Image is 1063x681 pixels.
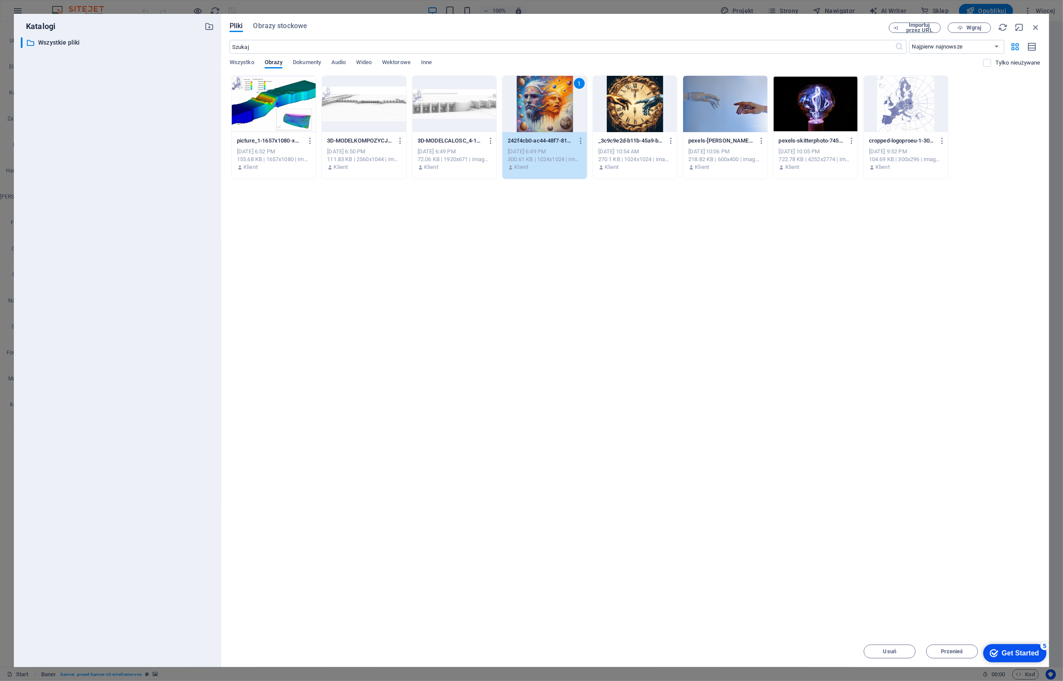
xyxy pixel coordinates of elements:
[1031,23,1040,32] i: Zamknij
[926,645,978,658] button: Przenieś
[334,163,348,171] p: Klient
[889,23,941,33] button: Importuj przez URL
[421,57,432,69] span: Inne
[948,23,991,33] button: Wgraj
[382,57,411,69] span: Wektorowe
[779,148,852,156] div: [DATE] 10:05 PM
[243,163,258,171] p: Klient
[941,649,963,654] span: Przenieś
[237,148,311,156] div: [DATE] 6:52 PM
[21,37,23,48] div: ​
[356,57,372,69] span: Wideo
[237,156,311,163] div: 155.68 KB | 1657x1080 | image/jpeg
[688,148,762,156] div: [DATE] 10:06 PM
[688,156,762,163] div: 218.82 KB | 600x400 | image/jpeg
[64,2,73,10] div: 5
[331,57,346,69] span: Audio
[7,4,70,23] div: Get Started 5 items remaining, 0% complete
[864,645,916,658] button: Usuń
[204,22,214,31] i: Stwórz nowy folder
[127,543,270,562] span: [DOMAIN_NAME]
[265,57,283,69] span: Obrazy
[230,21,243,31] span: Pliki
[695,163,709,171] p: Klient
[327,137,393,145] p: 3D-MODELKOMPOZYCJA2_2-scaled-qfshYEWqzS9WFmxPBqQssg.jpg
[514,163,528,171] p: Klient
[598,137,664,145] p: _3c9c9e2d-b11b-45a9-bbad-88f65c195868-e1-meCHpY11jkMUMclSnBA.jpg
[508,156,581,163] div: 300.61 KB | 1024x1024 | image/jpeg
[38,38,198,48] p: Wszystkie pliki
[598,148,672,156] div: [DATE] 10:54 AM
[883,649,896,654] span: Usuń
[605,163,619,171] p: Klient
[230,40,895,54] input: Szukaj
[508,148,581,156] div: [DATE] 6:49 PM
[230,57,254,69] span: Wszystko
[779,137,845,145] p: pexels-skitterphoto-745708-p--0yzLOUvqojXZw8JUhJA.jpg
[574,78,585,89] div: 1
[998,23,1008,32] i: Przeładuj
[779,156,852,163] div: 722.78 KB | 4252x2774 | image/jpeg
[508,137,574,145] p: 242f4cb0-ac44-48f7-81ec-137b9744a7be-0CZKUp7lmPqJ4EiV5NMecA.jpg
[967,25,981,30] span: Wgraj
[869,156,943,163] div: 104.69 KB | 300x296 | image/png
[418,148,491,156] div: [DATE] 6:49 PM
[21,21,55,32] p: Katalogi
[253,21,308,31] span: Obrazy stockowe
[327,156,401,163] div: 111.83 KB | 2560x1044 | image/jpeg
[418,156,491,163] div: 72.06 KB | 1920x671 | image/jpeg
[869,137,935,145] p: cropped-logoproeu-1-300x296-cA81_E2aEj3_fw095B6ekQ.png
[869,148,943,156] div: [DATE] 9:52 PM
[598,156,672,163] div: 270.1 KB | 1024x1024 | image/jpeg
[424,163,438,171] p: Klient
[26,10,63,17] div: Get Started
[995,59,1040,67] p: Wyświetla tylko pliki, które nie są używane w serwisie. Pliki dodane podczas tej sesji mogą być n...
[418,137,483,145] p: 3D-MODELCALOSC_4-1920x671-b0C02uemBn2E-CNJhIigZw.jpg
[902,23,937,33] span: Importuj przez URL
[785,163,800,171] p: Klient
[327,148,401,156] div: [DATE] 6:50 PM
[237,137,303,145] p: picture_1-1657x1080-xQFb63ktYOLA9nambqcl0g.jpg
[875,163,890,171] p: Klient
[688,137,754,145] p: pexels-tara-winstead-8386434-wMsc-pr5hi4e2hcGLqLHnA.jpg
[1014,23,1024,32] i: Minimalizuj
[293,57,321,69] span: Dokumenty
